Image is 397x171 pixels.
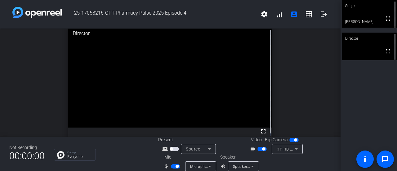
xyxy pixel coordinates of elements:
mat-icon: volume_up [220,163,228,170]
mat-icon: screen_share_outline [162,145,170,153]
mat-icon: accessibility [361,155,369,163]
span: Video [251,137,262,143]
span: Microphone Array (Intel® Smart Sound Technology (Intel® SST)) [190,164,307,169]
span: HP HD Camera (0408:5348) [277,146,328,151]
mat-icon: mic_none [163,163,171,170]
img: white-gradient.svg [12,7,62,18]
div: Director [342,33,397,44]
span: Source [186,146,200,151]
div: Director [68,25,273,42]
p: Group [67,151,92,154]
mat-icon: settings [261,11,268,18]
div: Present [158,137,220,143]
mat-icon: fullscreen [384,15,392,22]
span: Flip Camera [265,137,288,143]
div: Mic [158,154,220,160]
mat-icon: message [381,155,389,163]
button: signal_cellular_alt [272,7,287,22]
div: Not Recording [9,144,45,151]
mat-icon: fullscreen [260,128,267,135]
mat-icon: videocam_outline [250,145,257,153]
span: 00:00:00 [9,148,45,164]
mat-icon: fullscreen [384,47,392,55]
span: Speakers (Realtek(R) Audio) [233,164,283,169]
mat-icon: grid_on [305,11,313,18]
p: Everyone [67,155,92,159]
img: Chat Icon [57,151,65,159]
span: 25-17068216-OPT-Pharmacy Pulse 2025 Episode 4 [62,7,257,22]
div: Speaker [220,154,257,160]
mat-icon: account_box [290,11,298,18]
mat-icon: logout [320,11,328,18]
